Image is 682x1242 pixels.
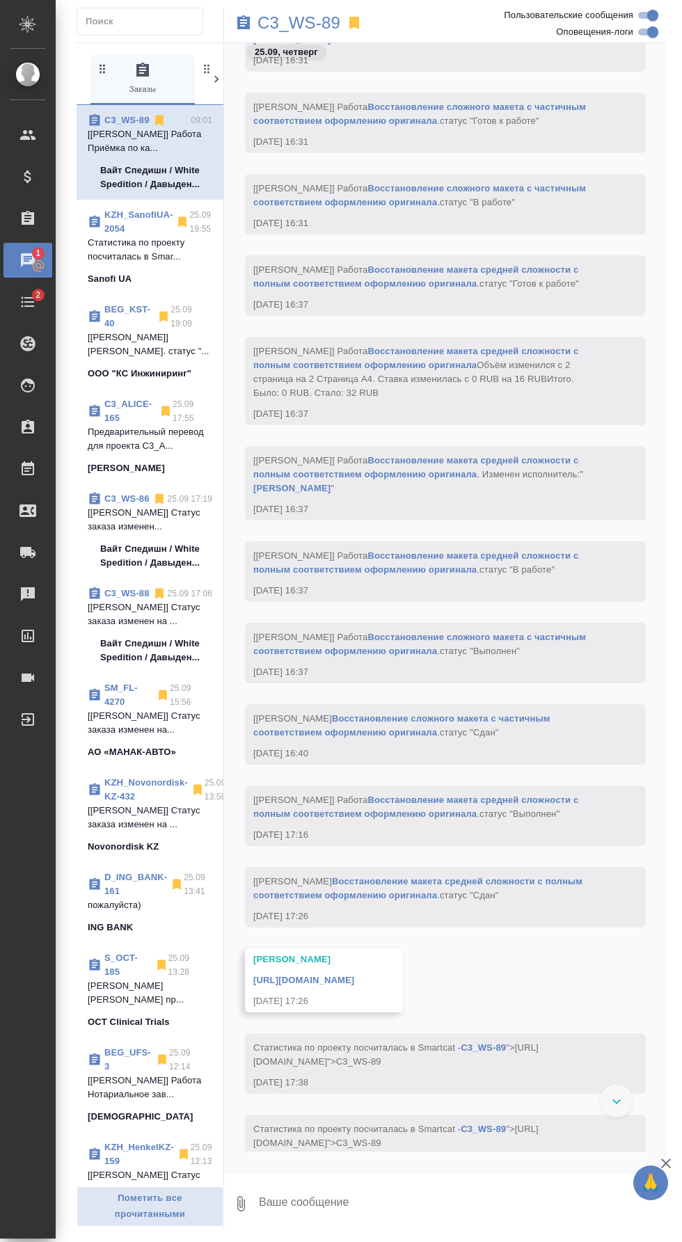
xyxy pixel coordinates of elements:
[253,953,354,966] div: [PERSON_NAME]
[184,870,212,898] p: 25.09 13:41
[253,216,597,230] div: [DATE] 16:31
[255,45,318,59] p: 25.09, четверг
[253,828,597,842] div: [DATE] 17:16
[253,502,597,516] div: [DATE] 16:37
[167,587,212,600] p: 25.09 17:06
[88,804,212,831] p: [[PERSON_NAME]] Статус заказа изменен на ...
[253,483,331,493] a: [PERSON_NAME]
[253,584,597,598] div: [DATE] 16:37
[88,709,212,737] p: [[PERSON_NAME]] Статус заказа изменен на...
[77,673,223,767] div: SM_FL-427025.09 15:56[[PERSON_NAME]] Статус заказа изменен на...АО «МАНАК-АВТО»
[104,777,188,802] a: KZH_Novonordisk-KZ-432
[77,1037,223,1132] div: BEG_UFS-325.09 12:14[[PERSON_NAME]] Работа Нотариальное зав...[DEMOGRAPHIC_DATA]
[177,1147,191,1161] svg: Отписаться
[253,747,597,761] div: [DATE] 16:40
[253,713,553,738] span: [[PERSON_NAME] .
[253,407,597,421] div: [DATE] 16:37
[253,135,597,149] div: [DATE] 16:31
[77,200,223,294] div: KZH_SanofiUA-205425.09 19:55Cтатистика по проекту посчиталась в Smar...Sanofi UA
[86,12,203,31] input: Поиск
[104,683,138,707] a: SM_FL-4270
[154,958,168,972] svg: Отписаться
[155,1053,169,1067] svg: Отписаться
[504,8,633,22] span: Пользовательские сообщения
[156,688,170,702] svg: Отписаться
[96,62,189,96] span: Заказы
[167,492,212,506] p: 25.09 17:19
[104,115,150,125] a: C3_WS-89
[461,1042,506,1053] a: C3_WS-89
[175,215,189,229] svg: Отписаться
[169,1046,212,1074] p: 25.09 12:14
[77,767,223,862] div: KZH_Novonordisk-KZ-43225.09 13:58[[PERSON_NAME]] Статус заказа изменен на ...Novonordisk KZ
[152,113,166,127] svg: Отписаться
[77,1186,223,1227] button: Пометить все прочитанными
[253,183,589,207] a: Восстановление сложного макета с частичным соответствием оформлению оригинала
[253,264,581,289] span: [[PERSON_NAME]] Работа .
[104,588,150,598] a: C3_WS-88
[440,646,520,656] span: статус "Выполнен"
[170,877,184,891] svg: Отписаться
[253,1042,539,1067] span: Cтатистика по проекту посчиталась в Smartcat - ">[URL][DOMAIN_NAME]">C3_WS-89
[191,783,205,797] svg: Отписаться
[189,208,212,236] p: 25.09 19:55
[88,898,212,912] p: пожалуйста)
[173,397,212,425] p: 25.09 17:55
[88,979,212,1007] p: [PERSON_NAME] [PERSON_NAME] пр...
[152,587,166,600] svg: Отписаться
[88,461,165,475] p: [PERSON_NAME]
[556,25,633,39] span: Оповещения-логи
[96,62,109,75] svg: Зажми и перетащи, чтобы поменять порядок вкладок
[253,550,581,575] span: [[PERSON_NAME]] Работа .
[253,455,583,493] span: [[PERSON_NAME]] Работа . Изменен исполнитель:
[77,862,223,943] div: D_ING_BANK-16125.09 13:41пожалуйста)ING BANK
[257,16,340,30] a: C3_WS-89
[88,1168,212,1196] p: [[PERSON_NAME]] Статус заказа изменен на ...
[191,1140,212,1168] p: 25.09 12:13
[27,288,49,302] span: 2
[88,542,212,570] p: Вайт Спедишн / White Spedition / Давыден...
[88,127,212,155] p: [[PERSON_NAME]] Работа Приёмка по ка...
[253,1076,597,1090] div: [DATE] 17:38
[253,550,581,575] a: Восстановление макета средней сложности с полным соответствием оформлению оригинала
[88,745,176,759] p: АО «МАНАК-АВТО»
[253,632,589,656] span: [[PERSON_NAME]] Работа .
[88,164,212,191] p: Вайт Спедишн / White Spedition / Давыден...
[84,1191,216,1223] span: Пометить все прочитанными
[77,484,223,578] div: C3_WS-8625.09 17:19[[PERSON_NAME]] Статус заказа изменен...Вайт Спедишн / White Spedition / Давыд...
[253,264,581,289] a: Восстановление макета средней сложности с полным соответствием оформлению оригинала
[205,776,226,804] p: 25.09 13:58
[104,953,138,977] a: S_OCT-185
[104,1047,151,1072] a: BEG_UFS-3
[253,975,354,985] a: [URL][DOMAIN_NAME]
[88,1074,212,1101] p: [[PERSON_NAME]] Работа Нотариальное зав...
[88,506,212,534] p: [[PERSON_NAME]] Статус заказа изменен...
[88,1015,170,1029] p: OCT Clinical Trials
[157,310,170,324] svg: Отписаться
[253,795,581,819] a: Восстановление макета средней сложности с полным соответствием оформлению оригинала
[88,840,159,854] p: Novonordisk KZ
[253,632,589,656] a: Восстановление сложного макета с частичным соответствием оформлению оригинала
[152,492,166,506] svg: Отписаться
[200,62,214,75] svg: Зажми и перетащи, чтобы поменять порядок вкладок
[253,346,581,398] span: [[PERSON_NAME]] Работа Объём изменился c 2 страница на 2 Страница А4. Ставка изменилась c 0 RUB н...
[253,713,553,738] a: Восстановление сложного макета с частичным соответствием оформлению оригинала
[88,331,212,358] p: [[PERSON_NAME]] [PERSON_NAME]. статус "...
[479,278,579,289] span: статус "Готов к работе"
[159,404,173,418] svg: Отписаться
[253,346,581,370] a: Восстановление макета средней сложности с полным соответствием оформлению оригинала
[88,921,133,934] p: ING BANK
[253,102,589,126] span: [[PERSON_NAME]] Работа .
[253,1124,539,1148] span: Cтатистика по проекту посчиталась в Smartcat - ">[URL][DOMAIN_NAME]">C3_WS-89
[104,493,150,504] a: C3_WS-86
[253,876,585,900] span: [[PERSON_NAME] .
[253,455,581,479] a: Восстановление макета средней сложности с полным соответствием оформлению оригинала
[88,236,212,264] p: Cтатистика по проекту посчиталась в Smar...
[168,951,212,979] p: 25.09 13:28
[253,183,589,207] span: [[PERSON_NAME]] Работа .
[77,105,223,200] div: C3_WS-8909:01[[PERSON_NAME]] Работа Приёмка по ка...Вайт Спедишн / White Spedition / Давыден...
[170,303,212,331] p: 25.09 19:09
[88,367,191,381] p: ООО "КС Инжиниринг"
[253,795,581,819] span: [[PERSON_NAME]] Работа .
